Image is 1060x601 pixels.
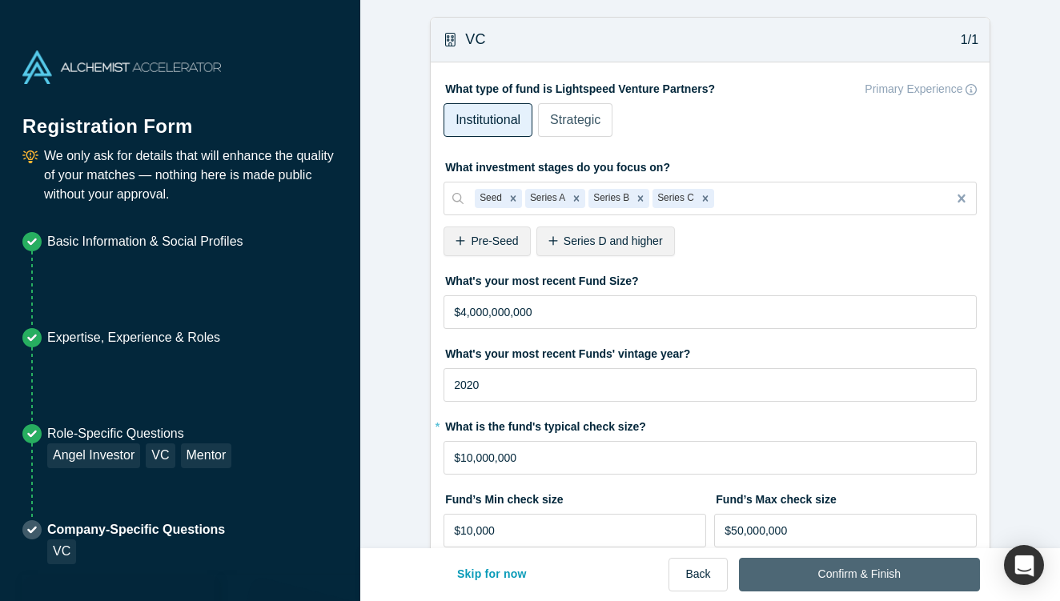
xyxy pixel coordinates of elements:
[444,514,706,547] input: $
[47,443,140,468] div: Angel Investor
[536,226,675,256] div: Series D and higher
[444,75,977,98] label: What type of fund is Lightspeed Venture Partners?
[444,226,530,256] div: Pre-Seed
[444,154,977,176] label: What investment stages do you focus on?
[444,295,977,329] input: $
[465,29,486,50] h3: VC
[146,443,175,468] div: VC
[47,232,243,251] p: Basic Information & Social Profiles
[444,267,977,290] label: What's your most recent Fund Size?
[475,189,504,208] div: Seed
[588,189,632,208] div: Series B
[564,234,663,247] span: Series D and higher
[652,189,697,208] div: Series C
[22,50,221,84] img: Alchemist Accelerator Logo
[444,340,977,363] label: What's your most recent Funds' vintage year?
[504,189,522,208] div: Remove Seed
[568,189,585,208] div: Remove Series A
[47,539,76,564] div: VC
[47,328,220,347] p: Expertise, Experience & Roles
[456,113,520,126] span: Institutional
[47,424,231,443] p: Role-Specific Questions
[44,146,338,204] p: We only ask for details that will enhance the quality of your matches — nothing here is made publ...
[444,413,977,435] label: What is the fund's typical check size?
[669,558,727,591] button: Back
[471,234,518,247] span: Pre-Seed
[525,189,568,208] div: Series A
[632,189,649,208] div: Remove Series B
[550,113,600,126] span: Strategic
[739,558,980,591] button: Confirm & Finish
[22,95,338,141] h1: Registration Form
[181,443,232,468] div: Mentor
[444,368,977,402] input: YYYY
[714,486,977,508] label: Fund’s Max check size
[952,30,978,50] p: 1/1
[444,486,706,508] label: Fund’s Min check size
[697,189,714,208] div: Remove Series C
[865,81,962,98] p: Primary Experience
[444,441,977,475] input: $
[47,520,225,539] p: Company-Specific Questions
[440,558,544,591] button: Skip for now
[714,514,977,547] input: $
